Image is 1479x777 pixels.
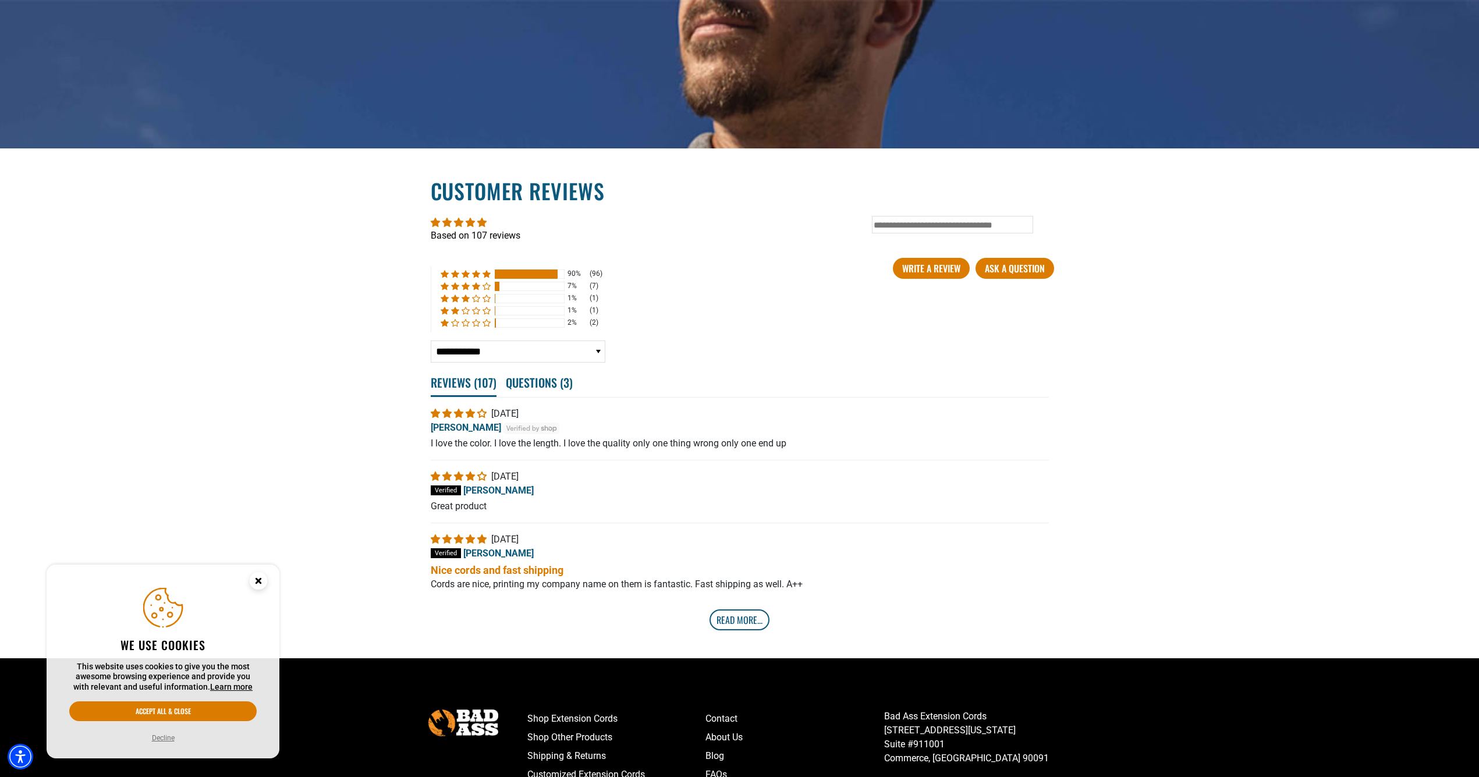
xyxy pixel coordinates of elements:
span: 3 [563,374,569,391]
p: Bad Ass Extension Cords [STREET_ADDRESS][US_STATE] Suite #911001 Commerce, [GEOGRAPHIC_DATA] 90091 [884,709,1063,765]
a: Based on 107 reviews - open in a new tab [431,230,520,241]
div: 2% (2) reviews with 1 star rating [441,318,491,328]
a: Read More... [710,609,769,630]
a: Contact [705,709,884,728]
button: Close this option [237,565,279,601]
span: 5 star review [431,534,489,545]
div: (96) [590,269,602,279]
a: Shop Other Products [527,728,706,747]
h2: We use cookies [69,637,257,652]
div: 1% [568,293,586,303]
span: 107 [477,374,493,391]
div: 7% [568,281,586,291]
div: 1% [568,306,586,315]
span: [PERSON_NAME] [463,548,534,559]
img: Verified by Shop [503,423,560,434]
div: (2) [590,318,598,328]
span: [DATE] [491,408,519,419]
a: About Us [705,728,884,747]
div: 2% [568,318,586,328]
span: [DATE] [491,534,519,545]
aside: Cookie Consent [47,565,279,759]
a: Blog [705,747,884,765]
span: Questions ( ) [506,370,573,395]
a: Write A Review [893,258,970,279]
div: Average rating is 4.81 stars [431,216,1049,229]
div: 7% (7) reviews with 4 star rating [441,281,491,291]
div: 1% (1) reviews with 2 star rating [441,306,491,315]
span: [DATE] [491,471,519,482]
img: Bad Ass Extension Cords [428,709,498,736]
input: Type in keyword and press enter... [872,216,1033,233]
div: 90% [568,269,586,279]
select: Sort dropdown [431,340,605,363]
div: 1% (1) reviews with 3 star rating [441,293,491,303]
p: Great product [431,500,1049,513]
a: Ask a question [976,258,1054,279]
span: 4 star review [431,408,489,419]
a: Shop Extension Cords [527,709,706,728]
button: Accept all & close [69,701,257,721]
span: [PERSON_NAME] [431,422,501,433]
span: 4 star review [431,471,489,482]
div: (7) [590,281,598,291]
div: (1) [590,306,598,315]
b: Nice cords and fast shipping [431,563,1049,577]
a: Shipping & Returns [527,747,706,765]
button: Decline [148,732,178,744]
p: Cords are nice, printing my company name on them is fantastic. Fast shipping as well. A++ [431,578,1049,591]
div: Accessibility Menu [8,744,33,769]
p: I love the color. I love the length. I love the quality only one thing wrong only one end up [431,437,1049,450]
div: 90% (96) reviews with 5 star rating [441,269,491,279]
a: This website uses cookies to give you the most awesome browsing experience and provide you with r... [210,682,253,691]
p: This website uses cookies to give you the most awesome browsing experience and provide you with r... [69,662,257,693]
span: [PERSON_NAME] [463,485,534,496]
span: Reviews ( ) [431,370,496,397]
div: (1) [590,293,598,303]
h2: Customer Reviews [431,176,1049,205]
